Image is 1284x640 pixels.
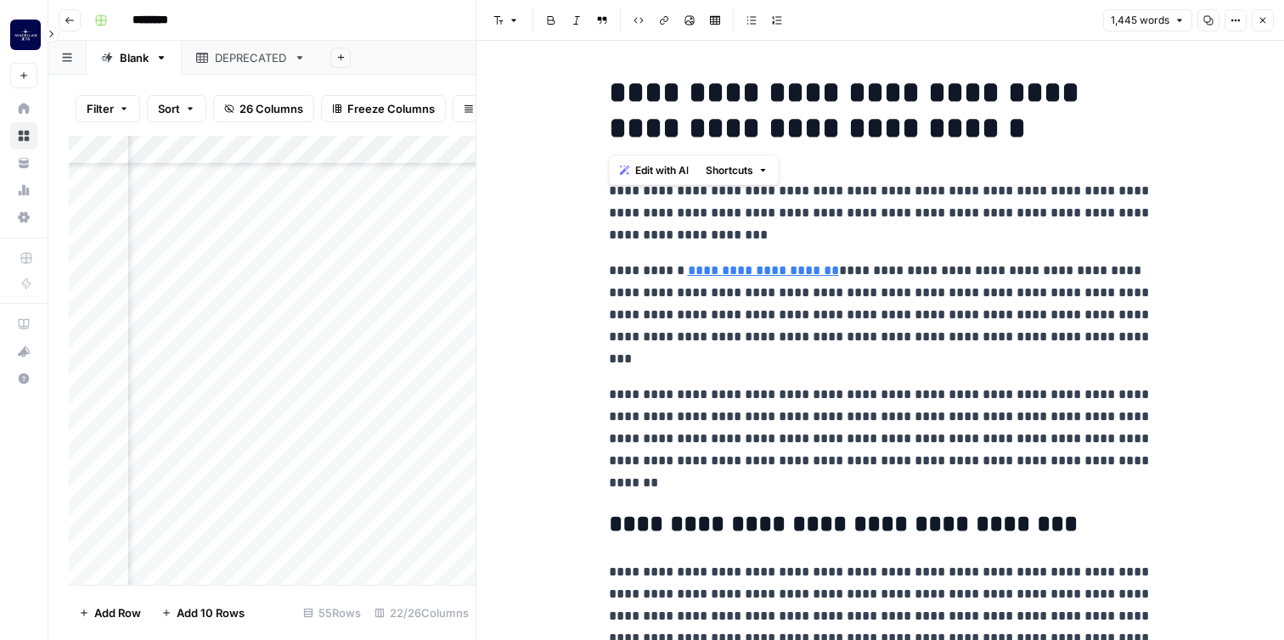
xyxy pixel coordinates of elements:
[10,122,37,149] a: Browse
[151,599,255,626] button: Add 10 Rows
[10,95,37,122] a: Home
[10,149,37,177] a: Your Data
[10,204,37,231] a: Settings
[182,41,320,75] a: DEPRECATED
[10,14,37,56] button: Workspace: Magellan Jets
[87,41,182,75] a: Blank
[11,339,37,364] div: What's new?
[1111,13,1169,28] span: 1,445 words
[120,49,149,66] div: Blank
[296,599,368,626] div: 55 Rows
[706,163,753,178] span: Shortcuts
[635,163,689,178] span: Edit with AI
[177,604,245,621] span: Add 10 Rows
[613,160,695,182] button: Edit with AI
[10,177,37,204] a: Usage
[347,100,435,117] span: Freeze Columns
[87,100,114,117] span: Filter
[76,95,140,122] button: Filter
[368,599,476,626] div: 22/26 Columns
[69,599,151,626] button: Add Row
[1103,9,1192,31] button: 1,445 words
[321,95,446,122] button: Freeze Columns
[213,95,314,122] button: 26 Columns
[158,100,180,117] span: Sort
[215,49,287,66] div: DEPRECATED
[10,338,37,365] button: What's new?
[147,95,206,122] button: Sort
[10,311,37,338] a: AirOps Academy
[699,160,775,182] button: Shortcuts
[94,604,141,621] span: Add Row
[10,365,37,392] button: Help + Support
[10,20,41,50] img: Magellan Jets Logo
[239,100,303,117] span: 26 Columns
